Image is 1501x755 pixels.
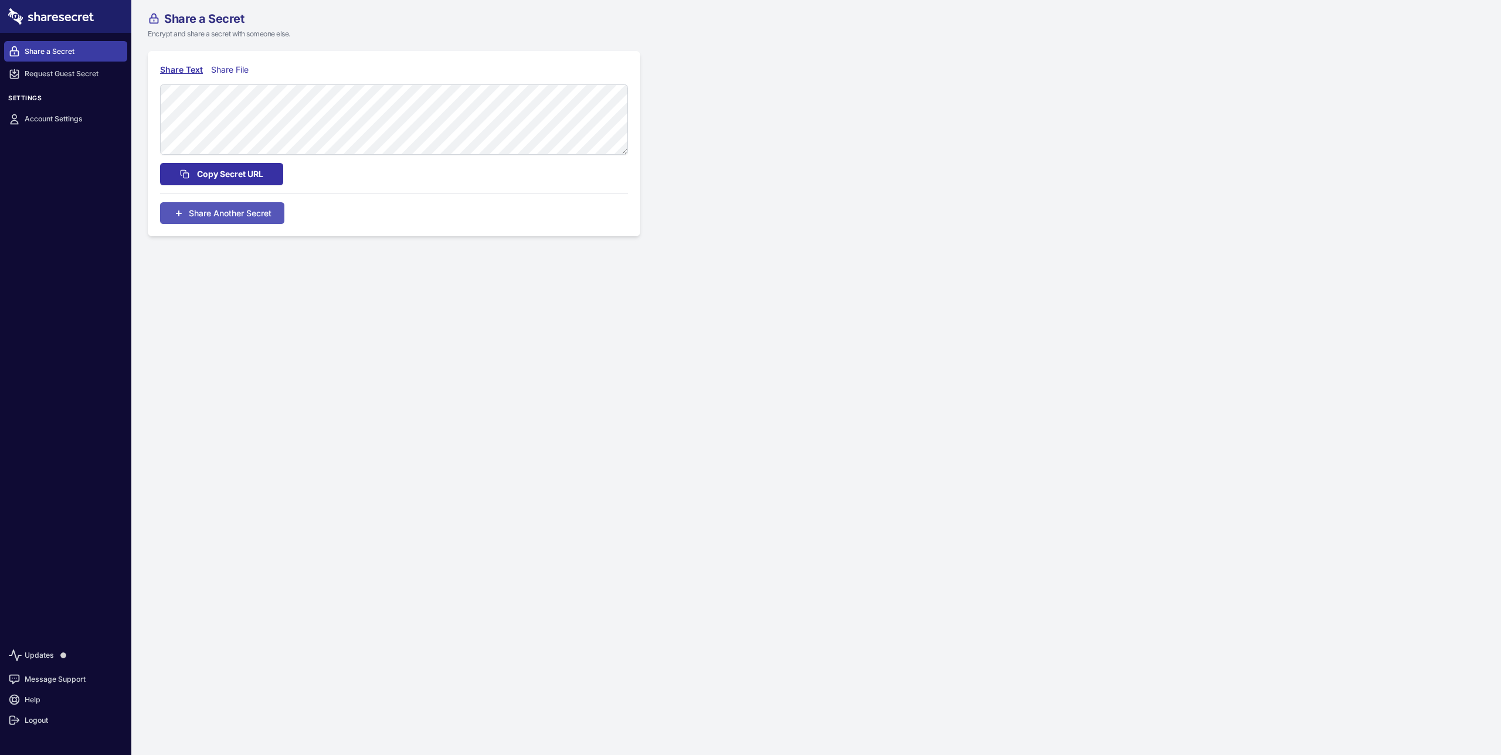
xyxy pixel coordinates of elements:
a: Share a Secret [4,41,127,62]
button: Copy Secret URL [160,163,283,185]
span: Share a Secret [164,13,244,25]
div: Share File [211,63,254,76]
a: Request Guest Secret [4,64,127,84]
a: Logout [4,710,127,730]
iframe: Drift Widget Chat Controller [1442,696,1487,741]
h3: Settings [4,94,127,107]
a: Help [4,689,127,710]
button: Share Another Secret [160,202,284,224]
span: Copy Secret URL [197,168,263,181]
a: Updates [4,642,127,669]
p: Encrypt and share a secret with someone else. [148,29,706,39]
a: Message Support [4,669,127,689]
a: Account Settings [4,109,127,130]
span: Share Another Secret [189,207,271,219]
div: Share Text [160,63,203,76]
